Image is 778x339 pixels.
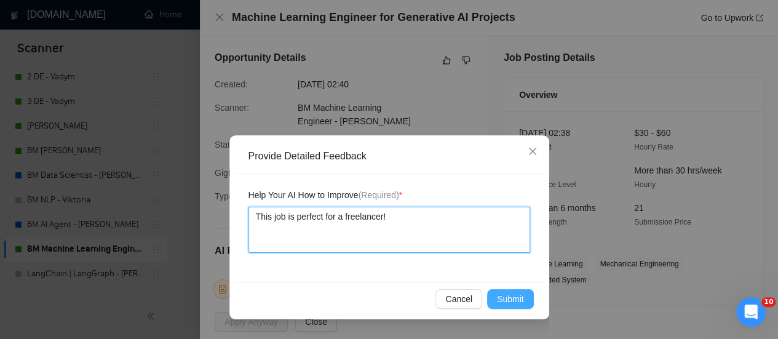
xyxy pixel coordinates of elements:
[761,297,776,307] span: 10
[435,289,482,309] button: Cancel
[516,135,549,169] button: Close
[487,289,534,309] button: Submit
[248,150,539,163] div: Provide Detailed Feedback
[736,297,766,327] iframe: Intercom live chat
[248,207,530,253] textarea: This job is perfect for a freelancer!
[445,292,472,306] span: Cancel
[359,190,399,200] span: (Required)
[248,188,403,202] span: Help Your AI How to Improve
[528,146,538,156] span: close
[497,292,524,306] span: Submit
